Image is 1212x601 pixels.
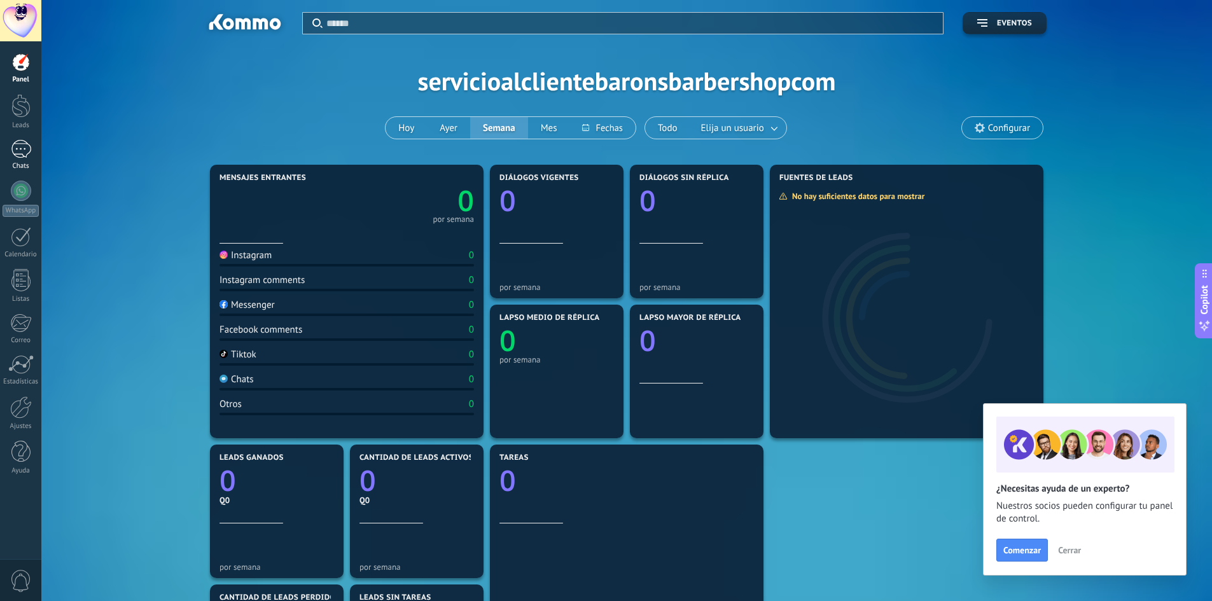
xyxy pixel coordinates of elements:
[3,162,39,170] div: Chats
[3,378,39,386] div: Estadísticas
[639,282,754,292] div: por semana
[499,174,579,183] span: Diálogos vigentes
[457,181,474,220] text: 0
[469,349,474,361] div: 0
[469,249,474,261] div: 0
[219,461,236,500] text: 0
[3,336,39,345] div: Correo
[219,398,242,410] div: Otros
[219,300,228,308] img: Messenger
[3,422,39,431] div: Ajustes
[528,117,570,139] button: Mes
[1058,546,1081,555] span: Cerrar
[499,453,529,462] span: Tareas
[963,12,1047,34] button: Eventos
[639,314,741,322] span: Lapso mayor de réplica
[469,299,474,311] div: 0
[469,324,474,336] div: 0
[219,350,228,358] img: Tiktok
[779,174,853,183] span: Fuentes de leads
[699,120,767,137] span: Elija un usuario
[219,299,275,311] div: Messenger
[499,181,516,220] text: 0
[1003,546,1041,555] span: Comenzar
[499,282,614,292] div: por semana
[219,562,334,572] div: por semana
[569,117,635,139] button: Fechas
[499,461,516,500] text: 0
[219,274,305,286] div: Instagram comments
[470,117,528,139] button: Semana
[988,123,1030,134] span: Configurar
[690,117,786,139] button: Elija un usuario
[469,274,474,286] div: 0
[219,174,306,183] span: Mensajes entrantes
[386,117,427,139] button: Hoy
[996,483,1173,495] h2: ¿Necesitas ayuda de un experto?
[219,495,334,506] div: Q0
[359,461,474,500] a: 0
[469,373,474,385] div: 0
[996,539,1048,562] button: Comenzar
[219,249,272,261] div: Instagram
[219,461,334,500] a: 0
[499,314,600,322] span: Lapso medio de réplica
[427,117,470,139] button: Ayer
[359,461,376,500] text: 0
[219,453,284,462] span: Leads ganados
[3,467,39,475] div: Ayuda
[639,174,729,183] span: Diálogos sin réplica
[347,181,474,220] a: 0
[3,295,39,303] div: Listas
[1052,541,1087,560] button: Cerrar
[359,495,474,506] div: Q0
[3,76,39,84] div: Panel
[219,349,256,361] div: Tiktok
[499,355,614,364] div: por semana
[3,121,39,130] div: Leads
[779,191,933,202] div: No hay suficientes datos para mostrar
[639,321,656,360] text: 0
[996,500,1173,525] span: Nuestros socios pueden configurar tu panel de control.
[359,562,474,572] div: por semana
[645,117,690,139] button: Todo
[499,461,754,500] a: 0
[3,205,39,217] div: WhatsApp
[219,324,302,336] div: Facebook comments
[1198,285,1211,314] span: Copilot
[219,373,254,385] div: Chats
[359,453,473,462] span: Cantidad de leads activos
[469,398,474,410] div: 0
[433,216,474,223] div: por semana
[997,19,1032,28] span: Eventos
[219,375,228,383] img: Chats
[3,251,39,259] div: Calendario
[639,181,656,220] text: 0
[499,321,516,360] text: 0
[219,251,228,259] img: Instagram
